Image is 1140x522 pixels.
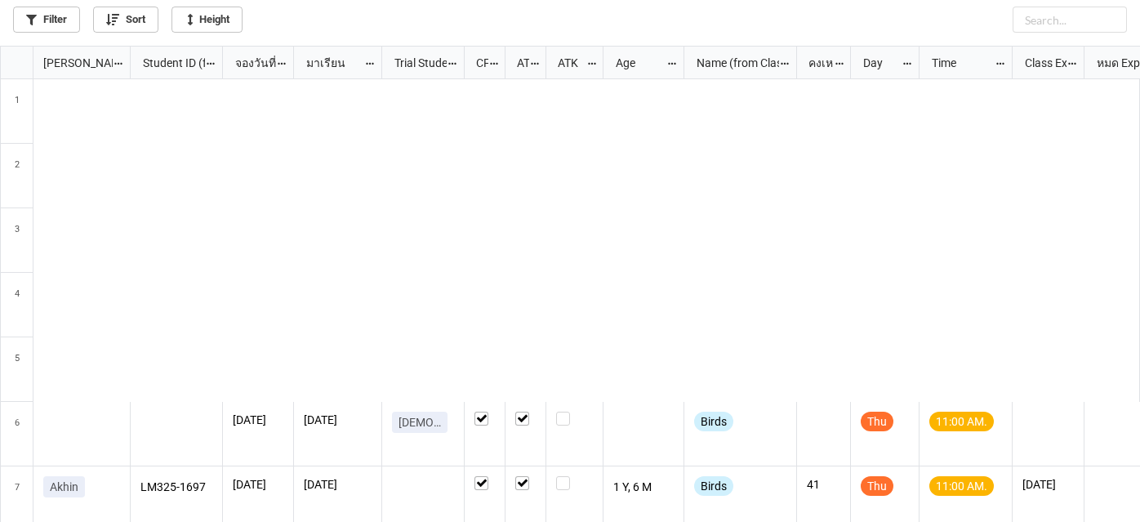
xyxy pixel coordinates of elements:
[304,412,372,428] p: [DATE]
[929,412,994,431] div: 11:00 AM.
[15,337,20,401] span: 5
[50,479,78,495] p: Akhin
[33,54,113,72] div: [PERSON_NAME] Name
[861,412,893,431] div: Thu
[15,273,20,337] span: 4
[1,47,131,79] div: grid
[466,54,489,72] div: CF
[304,476,372,493] p: [DATE]
[171,7,243,33] a: Height
[15,144,20,207] span: 2
[606,54,666,72] div: Age
[687,54,779,72] div: Name (from Class)
[853,54,902,72] div: Day
[694,412,733,431] div: Birds
[613,476,675,499] p: 1 Y, 6 M
[93,7,158,33] a: Sort
[1013,7,1127,33] input: Search...
[807,476,840,493] p: 41
[385,54,447,72] div: Trial Student
[694,476,733,496] div: Birds
[1022,476,1074,493] p: [DATE]
[233,412,283,428] p: [DATE]
[507,54,530,72] div: ATT
[133,54,205,72] div: Student ID (from [PERSON_NAME] Name)
[1015,54,1067,72] div: Class Expiration
[233,476,283,493] p: [DATE]
[15,402,20,466] span: 6
[140,476,213,499] p: LM325-1697
[929,476,994,496] div: 11:00 AM.
[799,54,833,72] div: คงเหลือ (from Nick Name)
[296,54,364,72] div: มาเรียน
[15,208,20,272] span: 3
[225,54,277,72] div: จองวันที่
[15,79,20,143] span: 1
[399,414,441,431] p: [DEMOGRAPHIC_DATA]
[922,54,995,72] div: Time
[13,7,80,33] a: Filter
[861,476,893,496] div: Thu
[548,54,586,72] div: ATK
